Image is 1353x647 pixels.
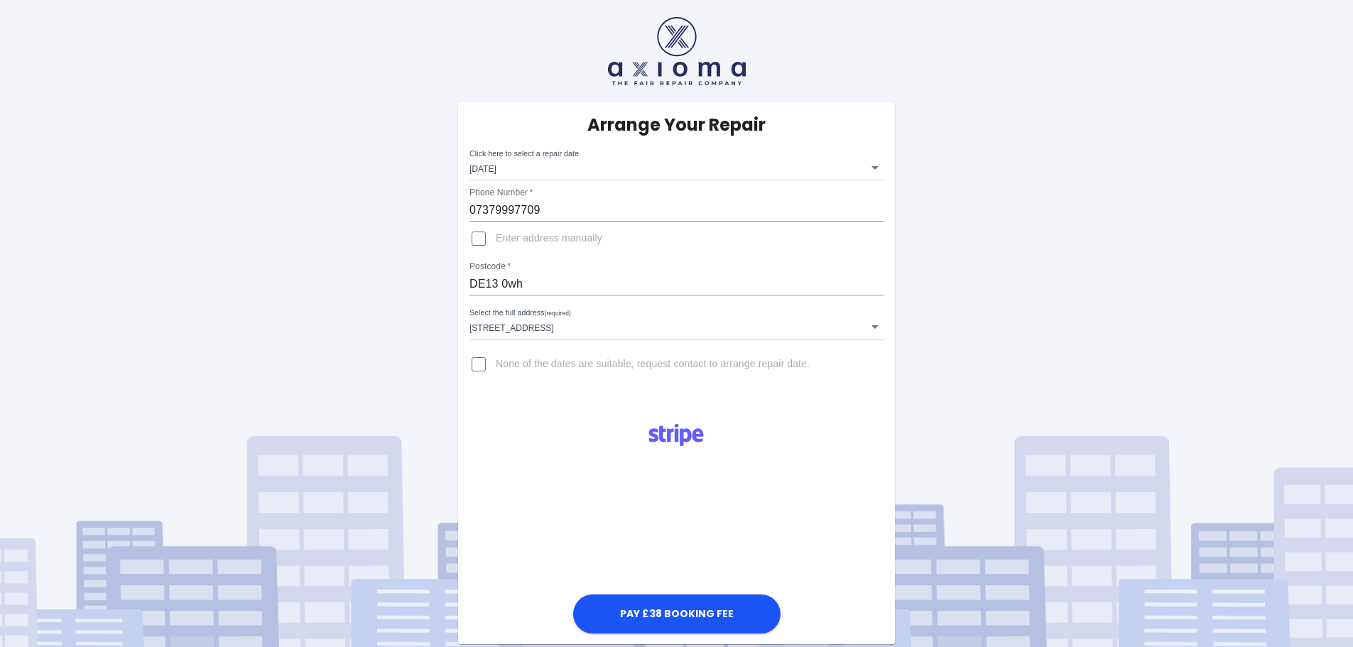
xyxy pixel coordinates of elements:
[496,232,602,246] span: Enter address manually
[469,155,884,180] div: [DATE]
[469,187,533,199] label: Phone Number
[496,357,810,371] span: None of the dates are suitable, request contact to arrange repair date.
[570,456,783,590] iframe: Secure payment input frame
[545,310,571,317] small: (required)
[469,314,884,339] div: [STREET_ADDRESS]
[469,308,571,319] label: Select the full address
[573,594,781,634] button: Pay £38 Booking Fee
[608,17,746,85] img: axioma
[641,418,712,452] img: Logo
[469,261,511,273] label: Postcode
[469,148,579,159] label: Click here to select a repair date
[587,114,766,136] h5: Arrange Your Repair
